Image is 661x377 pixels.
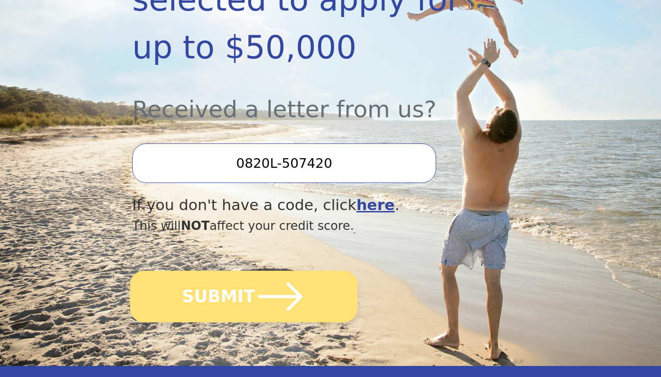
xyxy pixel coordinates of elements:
input: Enter your Offer Code: [132,143,436,183]
button: SUBMIT [130,271,358,322]
a: here [356,196,395,214]
span: NOT [181,218,210,233]
div: This will affect your credit score. [132,217,469,235]
div: If you don't have a code, click . [132,194,469,217]
div: Received a letter from us? [132,71,469,127]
